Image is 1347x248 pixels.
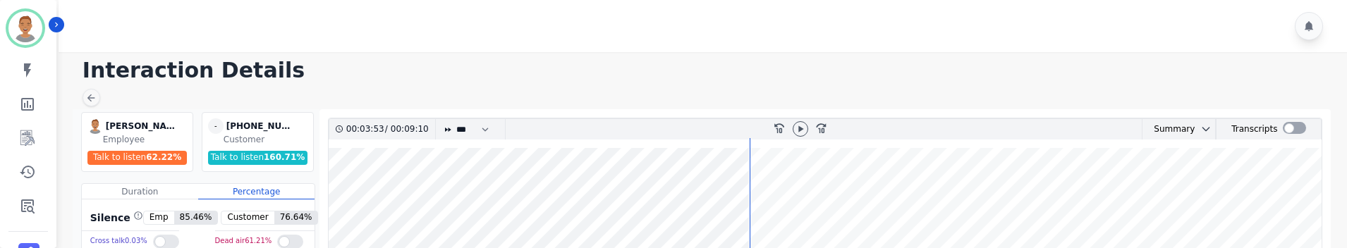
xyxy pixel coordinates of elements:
[1195,123,1212,135] button: chevron down
[346,119,432,139] div: /
[274,211,318,224] span: 76.64 %
[106,118,176,134] div: [PERSON_NAME]
[83,58,1333,83] h1: Interaction Details
[1231,119,1277,139] div: Transcripts
[224,134,310,145] div: Customer
[146,152,181,162] span: 62.22 %
[103,134,190,145] div: Employee
[1200,123,1212,135] svg: chevron down
[226,118,297,134] div: [PHONE_NUMBER]
[221,211,274,224] span: Customer
[388,119,427,139] div: 00:09:10
[208,151,308,165] div: Talk to listen
[208,118,224,134] span: -
[264,152,305,162] span: 160.71 %
[174,211,218,224] span: 85.46 %
[87,211,143,225] div: Silence
[144,211,174,224] span: Emp
[8,11,42,45] img: Bordered avatar
[346,119,385,139] div: 00:03:53
[198,184,315,199] div: Percentage
[82,184,198,199] div: Duration
[1142,119,1195,139] div: Summary
[87,151,188,165] div: Talk to listen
